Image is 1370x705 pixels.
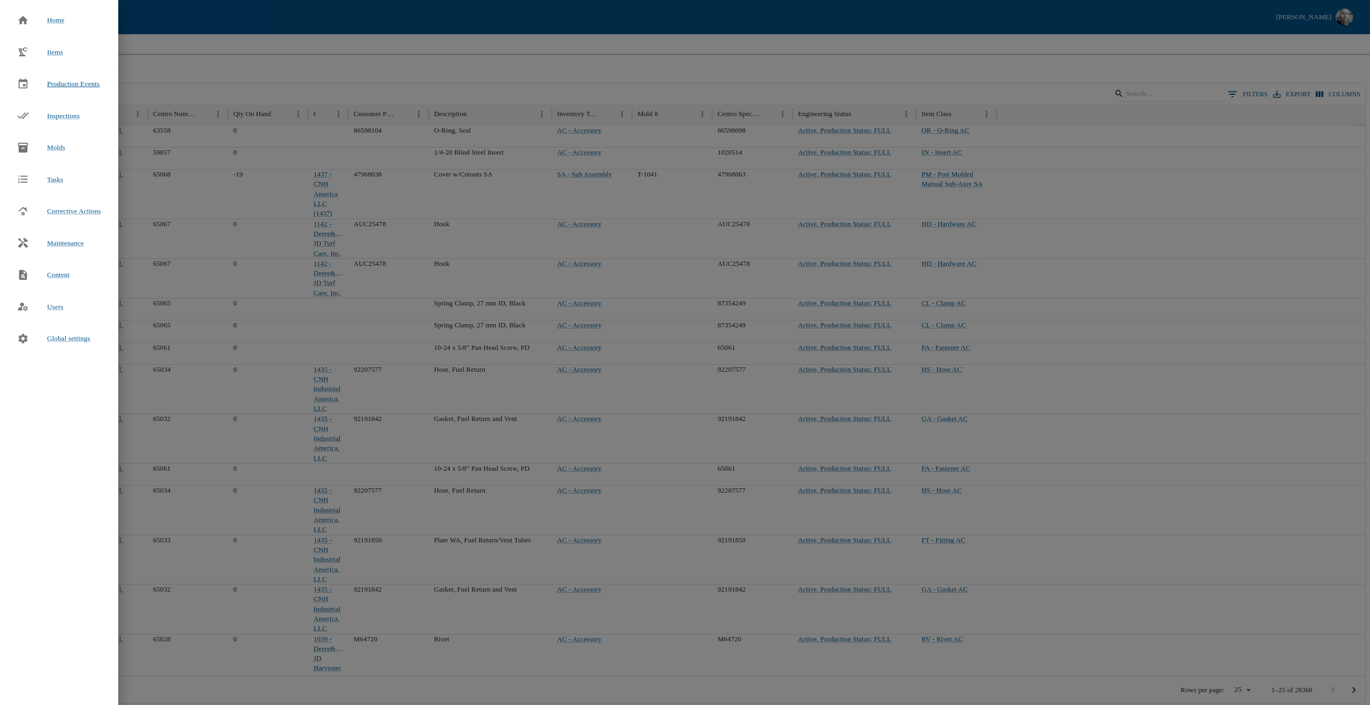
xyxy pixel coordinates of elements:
a: Home [9,9,73,32]
span: Items [47,48,63,56]
a: Maintenance [9,232,93,255]
a: Items [9,41,72,64]
a: Production Events [9,72,108,96]
a: Users [9,295,72,319]
a: Molds [9,136,74,159]
span: Global settings [47,333,90,344]
a: Global settings [9,327,99,350]
a: Inspections [9,104,88,128]
span: Production Events [47,80,100,88]
span: Molds [47,143,65,151]
span: Content [47,270,70,280]
a: Content [9,263,78,287]
span: Inspections [47,112,80,120]
span: Maintenance [47,238,84,249]
span: Home [47,15,64,26]
span: Tasks [47,174,63,185]
a: Tasks [9,168,72,191]
span: Users [47,303,63,311]
span: Corrective Actions [47,207,101,215]
a: Corrective Actions [9,200,110,223]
